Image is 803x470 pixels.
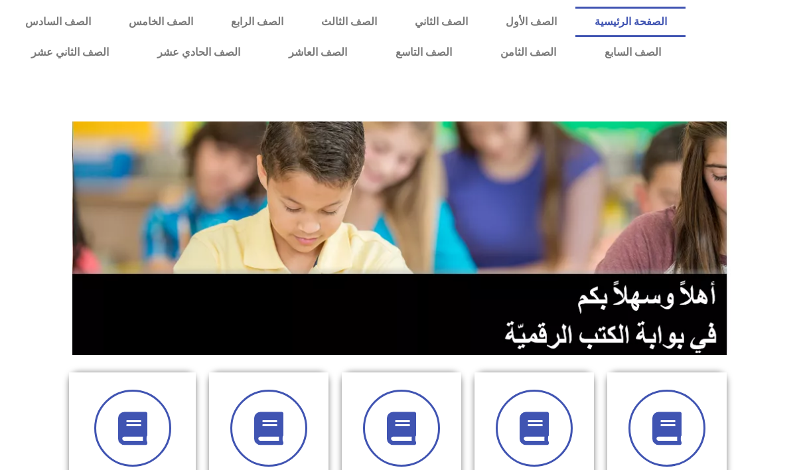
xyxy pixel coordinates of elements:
[303,7,396,37] a: الصف الثالث
[7,7,110,37] a: الصف السادس
[372,37,476,68] a: الصف التاسع
[7,37,133,68] a: الصف الثاني عشر
[212,7,303,37] a: الصف الرابع
[581,37,686,68] a: الصف السابع
[486,7,575,37] a: الصف الأول
[133,37,264,68] a: الصف الحادي عشر
[396,7,486,37] a: الصف الثاني
[575,7,686,37] a: الصفحة الرئيسية
[110,7,212,37] a: الصف الخامس
[476,37,581,68] a: الصف الثامن
[264,37,371,68] a: الصف العاشر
